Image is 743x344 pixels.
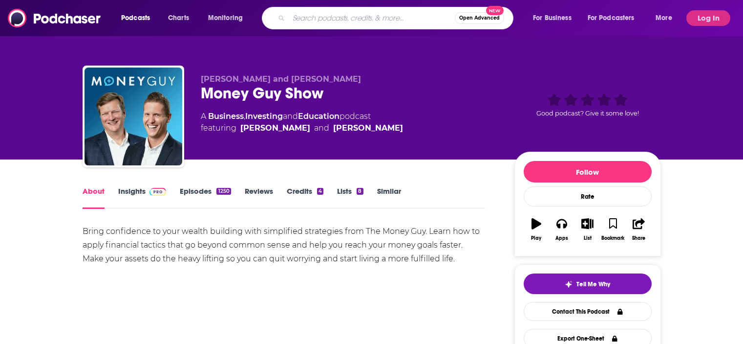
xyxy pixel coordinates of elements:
[162,10,195,26] a: Charts
[114,10,163,26] button: open menu
[201,74,361,84] span: [PERSON_NAME] and [PERSON_NAME]
[208,112,244,121] a: Business
[632,235,645,241] div: Share
[333,122,403,134] a: Bo Hanson
[686,10,730,26] button: Log In
[168,11,189,25] span: Charts
[459,16,500,21] span: Open Advanced
[536,110,639,117] span: Good podcast? Give it some love!
[514,74,661,135] div: Good podcast? Give it some love!
[549,212,574,247] button: Apps
[574,212,600,247] button: List
[626,212,651,247] button: Share
[85,68,182,165] img: Money Guy Show
[524,274,652,294] button: tell me why sparkleTell Me Why
[208,11,243,25] span: Monitoring
[656,11,672,25] span: More
[526,10,584,26] button: open menu
[555,235,568,241] div: Apps
[649,10,684,26] button: open menu
[584,235,592,241] div: List
[245,112,283,121] a: Investing
[357,188,363,195] div: 8
[180,186,231,209] a: Episodes1250
[337,186,363,209] a: Lists8
[149,188,167,196] img: Podchaser Pro
[118,186,167,209] a: InsightsPodchaser Pro
[83,225,486,266] div: Bring confidence to your wealth building with simplified strategies from The Money Guy. Learn how...
[533,11,572,25] span: For Business
[201,111,403,134] div: A podcast
[600,212,626,247] button: Bookmark
[524,302,652,321] a: Contact This Podcast
[314,122,329,134] span: and
[8,9,102,27] img: Podchaser - Follow, Share and Rate Podcasts
[83,186,105,209] a: About
[524,161,652,183] button: Follow
[298,112,340,121] a: Education
[201,10,255,26] button: open menu
[455,12,504,24] button: Open AdvancedNew
[377,186,401,209] a: Similar
[287,186,323,209] a: Credits4
[524,186,652,206] div: Rate
[588,11,635,25] span: For Podcasters
[283,112,298,121] span: and
[240,122,310,134] a: Brian Preston
[524,212,549,247] button: Play
[581,10,649,26] button: open menu
[271,7,523,29] div: Search podcasts, credits, & more...
[576,280,610,288] span: Tell Me Why
[486,6,504,15] span: New
[201,122,403,134] span: featuring
[531,235,541,241] div: Play
[245,186,273,209] a: Reviews
[601,235,624,241] div: Bookmark
[216,188,231,195] div: 1250
[317,188,323,195] div: 4
[121,11,150,25] span: Podcasts
[289,10,455,26] input: Search podcasts, credits, & more...
[565,280,573,288] img: tell me why sparkle
[244,112,245,121] span: ,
